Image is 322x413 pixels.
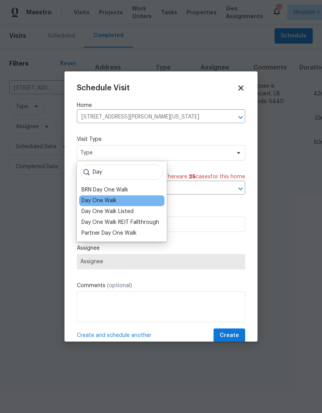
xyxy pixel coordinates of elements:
span: Create and schedule another [77,332,151,339]
div: Partner Day One Walk [81,229,137,237]
label: Home [77,102,245,109]
span: Schedule Visit [77,84,130,92]
span: (optional) [107,283,132,288]
span: 25 [189,174,196,179]
button: Create [214,328,245,343]
span: Assignee [80,259,242,265]
div: Day One Walk Listed [81,208,134,215]
span: Type [80,149,230,157]
span: Close [237,84,245,92]
label: Comments [77,282,245,289]
label: Assignee [77,244,245,252]
div: BRN Day One Walk [81,186,128,194]
label: Visit Type [77,135,245,143]
input: Enter in an address [77,111,224,123]
span: Create [220,331,239,340]
button: Open [235,183,246,194]
span: There are case s for this home [164,173,245,181]
div: Day One Walk [81,197,117,205]
button: Open [235,112,246,123]
div: Day One Walk REIT Fallthrough [81,218,159,226]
